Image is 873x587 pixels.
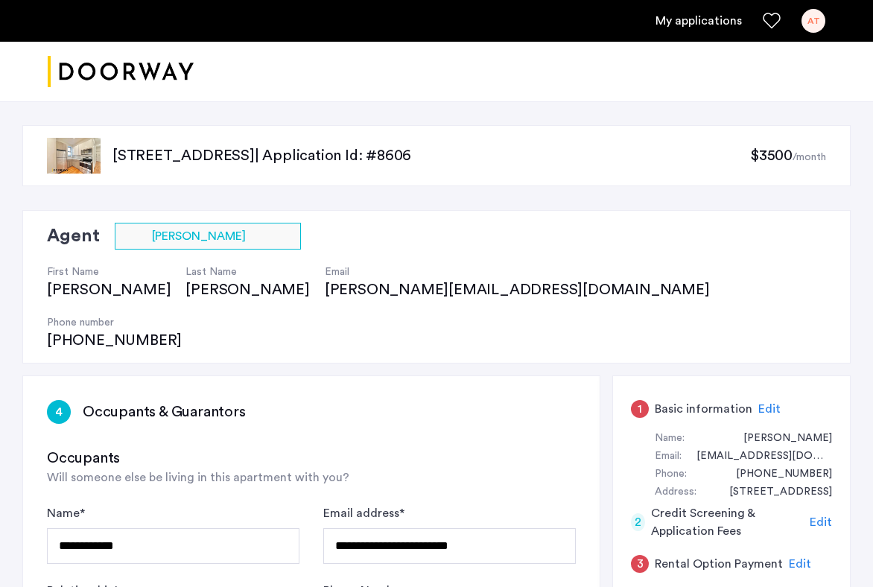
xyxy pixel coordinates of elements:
[83,402,246,422] h3: Occupants & Guarantors
[728,430,832,448] div: Antonello Terrana
[323,504,404,522] label: Email address *
[631,513,645,531] div: 2
[48,44,194,100] a: Cazamio logo
[714,483,832,501] div: 29 A Talbot Street
[651,504,804,540] h5: Credit Screening & Application Fees
[793,152,826,162] sub: /month
[655,555,783,573] h5: Rental Option Payment
[112,145,750,166] p: [STREET_ADDRESS] | Application Id: #8606
[655,483,696,501] div: Address:
[655,400,752,418] h5: Basic information
[655,12,742,30] a: My application
[655,430,685,448] div: Name:
[47,504,85,522] label: Name *
[47,264,171,279] h4: First Name
[185,264,309,279] h4: Last Name
[47,279,171,300] div: [PERSON_NAME]
[682,448,832,466] div: antonello03@gmail.com
[47,330,182,351] div: [PHONE_NUMBER]
[789,558,811,570] span: Edit
[655,466,687,483] div: Phone:
[47,315,182,330] h4: Phone number
[185,279,309,300] div: [PERSON_NAME]
[721,466,832,483] div: +19737718564
[47,138,101,174] img: apartment
[655,448,682,466] div: Email:
[325,264,725,279] h4: Email
[810,516,832,528] span: Edit
[47,223,100,250] h2: Agent
[758,403,781,415] span: Edit
[47,448,576,469] h3: Occupants
[750,148,793,163] span: $3500
[47,400,71,424] div: 4
[325,279,725,300] div: [PERSON_NAME][EMAIL_ADDRESS][DOMAIN_NAME]
[763,12,781,30] a: Favorites
[631,555,649,573] div: 3
[48,44,194,100] img: logo
[801,9,825,33] div: AT
[47,472,349,483] span: Will someone else be living in this apartment with you?
[631,400,649,418] div: 1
